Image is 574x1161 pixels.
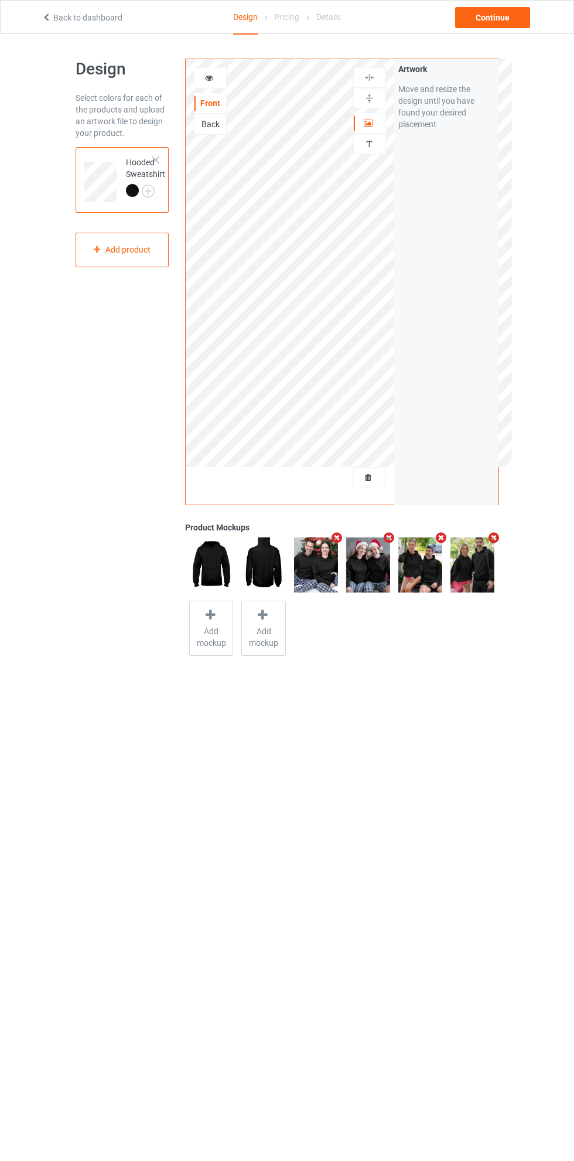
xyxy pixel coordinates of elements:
img: regular.jpg [241,537,285,593]
h1: Design [76,59,169,80]
div: Add mockup [241,601,285,656]
img: svg+xml;base64,PD94bWwgdmVyc2lvbj0iMS4wIiBlbmNvZGluZz0iVVRGLTgiPz4KPHN2ZyB3aWR0aD0iMjJweCIgaGVpZ2... [142,185,155,198]
img: svg%3E%0A [364,72,375,83]
div: Artwork [398,63,494,75]
img: regular.jpg [189,537,233,593]
div: Hooded Sweatshirt [126,156,165,196]
div: Add product [76,233,169,267]
div: Pricing [274,1,299,33]
span: Add mockup [190,625,233,649]
div: Move and resize the design until you have found your desired placement [398,83,494,130]
i: Remove mockup [330,532,344,544]
div: Details [316,1,341,33]
img: regular.jpg [294,537,338,593]
i: Remove mockup [382,532,397,544]
div: Back [194,118,226,130]
a: Back to dashboard [42,13,122,22]
img: svg%3E%0A [364,93,375,104]
div: Product Mockups [185,522,498,533]
i: Remove mockup [434,532,449,544]
div: Select colors for each of the products and upload an artwork file to design your product. [76,92,169,139]
div: Add mockup [189,601,233,656]
span: Add mockup [242,625,285,649]
div: Continue [455,7,530,28]
div: Hooded Sweatshirt [76,147,169,213]
div: Design [233,1,258,35]
img: svg%3E%0A [364,138,375,149]
img: regular.jpg [398,537,442,593]
img: regular.jpg [346,537,390,593]
i: Remove mockup [486,532,501,544]
div: Front [194,97,226,109]
img: regular.jpg [450,537,494,593]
